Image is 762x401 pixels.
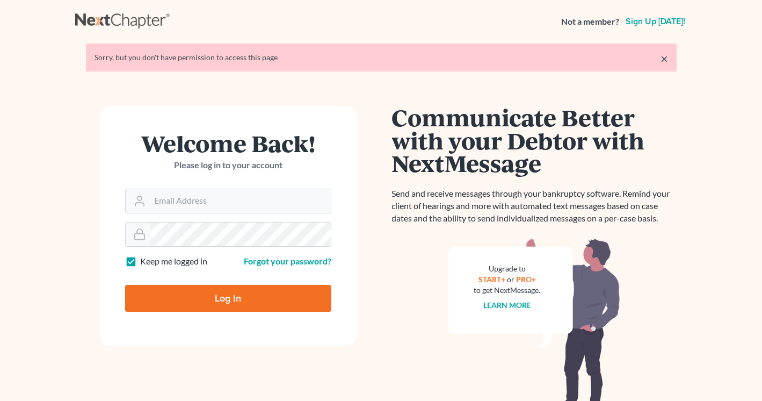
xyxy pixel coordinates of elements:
input: Log In [125,285,331,312]
a: Sign up [DATE]! [623,17,687,26]
a: PRO+ [516,275,536,284]
input: Email Address [150,189,331,213]
label: Keep me logged in [140,255,207,268]
a: START+ [478,275,505,284]
strong: Not a member? [561,16,619,28]
div: Sorry, but you don't have permission to access this page [95,52,668,63]
a: Learn more [483,300,531,310]
p: Send and receive messages through your bankruptcy software. Remind your client of hearings and mo... [392,188,677,225]
div: Upgrade to [474,263,541,274]
a: Forgot your password? [244,256,331,266]
div: to get NextMessage. [474,285,541,296]
h1: Communicate Better with your Debtor with NextMessage [392,106,677,175]
a: × [661,52,668,65]
p: Please log in to your account [125,159,331,171]
span: or [507,275,514,284]
h1: Welcome Back! [125,132,331,155]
